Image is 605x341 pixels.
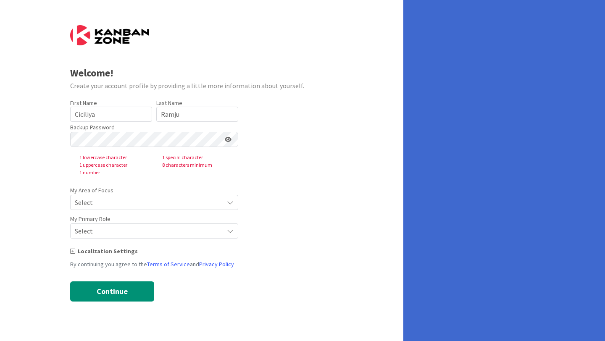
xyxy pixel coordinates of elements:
[70,260,334,269] div: By continuing you agree to the and
[156,99,182,107] label: Last Name
[75,197,219,208] span: Select
[73,169,155,176] span: 1 number
[73,154,155,161] span: 1 lowercase character
[70,281,154,302] button: Continue
[155,154,238,161] span: 1 special character
[70,215,110,223] label: My Primary Role
[73,161,155,169] span: 1 uppercase character
[70,66,334,81] div: Welcome!
[70,25,149,45] img: Kanban Zone
[199,260,234,268] a: Privacy Policy
[155,161,238,169] span: 8 characters minimum
[75,225,219,237] span: Select
[70,81,334,91] div: Create your account profile by providing a little more information about yourself.
[147,260,190,268] a: Terms of Service
[70,99,97,107] label: First Name
[70,247,334,256] div: Localization Settings
[70,123,115,132] label: Backup Password
[70,186,113,195] label: My Area of Focus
